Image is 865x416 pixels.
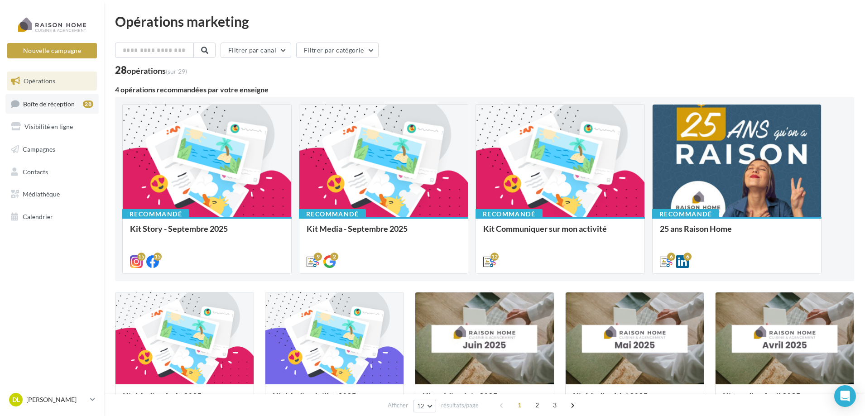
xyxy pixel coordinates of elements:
[483,224,607,234] span: Kit Communiquer sur mon activité
[12,395,20,404] span: DL
[127,67,187,75] div: opérations
[115,14,854,28] div: Opérations marketing
[314,253,322,261] div: 9
[7,391,97,408] a: DL [PERSON_NAME]
[154,253,162,261] div: 15
[23,167,48,175] span: Contacts
[23,145,55,153] span: Campagnes
[307,224,408,234] span: Kit Media - Septembre 2025
[5,140,99,159] a: Campagnes
[652,209,719,219] div: Recommandé
[417,402,425,410] span: 12
[330,253,338,261] div: 2
[7,43,97,58] button: Nouvelle campagne
[388,401,408,410] span: Afficher
[530,398,544,412] span: 2
[834,385,856,407] div: Open Intercom Messenger
[130,224,228,234] span: Kit Story - Septembre 2025
[24,123,73,130] span: Visibilité en ligne
[5,185,99,204] a: Médiathèque
[23,213,53,220] span: Calendrier
[5,94,99,114] a: Boîte de réception28
[476,209,543,219] div: Recommandé
[490,253,499,261] div: 12
[115,86,854,93] div: 4 opérations recommandées par votre enseigne
[23,190,60,198] span: Médiathèque
[83,100,93,108] div: 28
[512,398,527,412] span: 1
[5,72,99,91] a: Opérations
[5,163,99,182] a: Contacts
[5,117,99,136] a: Visibilité en ligne
[5,207,99,226] a: Calendrier
[441,401,479,410] span: résultats/page
[115,65,187,75] div: 28
[122,209,189,219] div: Recommandé
[299,209,366,219] div: Recommandé
[26,395,86,404] p: [PERSON_NAME]
[166,67,187,75] span: (sur 29)
[667,253,675,261] div: 6
[413,400,436,412] button: 12
[24,77,55,85] span: Opérations
[23,100,75,107] span: Boîte de réception
[683,253,692,261] div: 6
[660,224,732,234] span: 25 ans Raison Home
[296,43,379,58] button: Filtrer par catégorie
[548,398,562,412] span: 3
[137,253,145,261] div: 15
[221,43,291,58] button: Filtrer par canal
